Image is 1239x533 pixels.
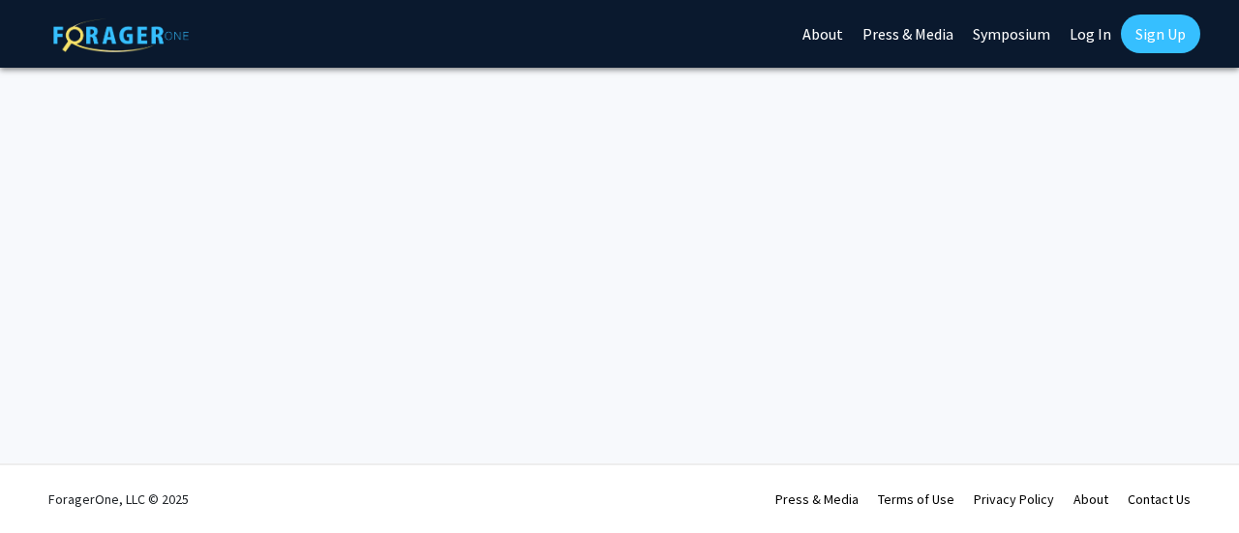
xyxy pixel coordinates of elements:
img: ForagerOne Logo [53,18,189,52]
a: Sign Up [1121,15,1200,53]
a: Contact Us [1128,490,1191,508]
a: Press & Media [775,490,859,508]
a: Terms of Use [878,490,954,508]
a: Privacy Policy [974,490,1054,508]
a: About [1073,490,1108,508]
div: ForagerOne, LLC © 2025 [48,465,189,533]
